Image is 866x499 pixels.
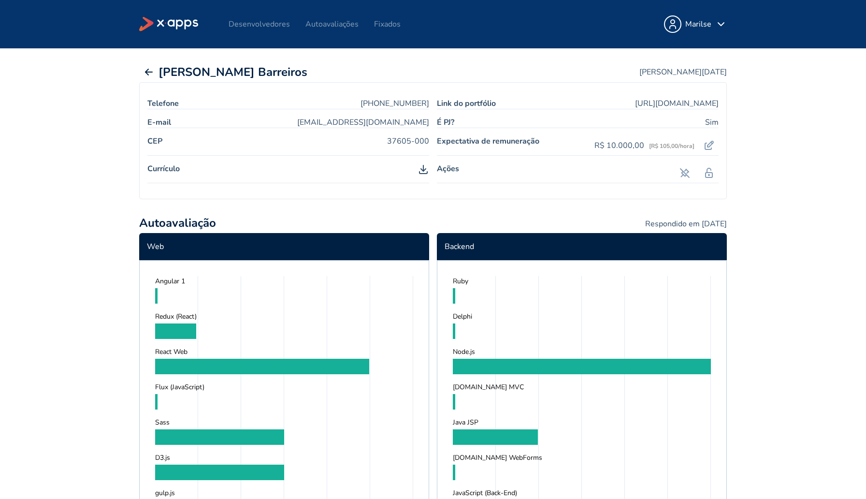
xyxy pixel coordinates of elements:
span: [PERSON_NAME] [DATE] [639,67,727,77]
button: Alterar salário do desenvolvedor [699,136,719,155]
div: Angular 1 [155,276,413,286]
button: Desabilitar dev no mercado [699,163,719,183]
div: Sass [155,417,413,427]
span: E-mail [147,117,171,128]
a: Fixados [374,19,401,29]
div: Node.js [453,347,711,357]
a: [EMAIL_ADDRESS][DOMAIN_NAME] [297,117,429,128]
span: CEP [147,136,162,155]
div: D3.js [155,453,413,463]
span: Autoavaliação [139,215,216,231]
div: Delphi [453,311,711,322]
div: Java JSP [453,417,711,427]
div: Flux (JavaScript) [155,382,413,392]
a: Desenvolvedores [229,19,290,29]
button: Fixar dev no mercado [675,163,694,183]
span: [PHONE_NUMBER] [361,98,429,109]
button: [PERSON_NAME] Barreiros [139,64,307,80]
a: [URL][DOMAIN_NAME] [635,98,719,109]
span: [ R$ 105,00 /hora] [649,142,694,150]
div: JavaScript (Back-End) [453,488,711,498]
div: gulp.js [155,488,413,498]
div: Ruby [453,276,711,286]
span: Sim [705,117,719,128]
span: Currículo [147,163,180,183]
a: Autoavaliações [305,19,359,29]
div: Marilse [685,18,711,30]
span: Ações [437,163,459,183]
span: Telefone [147,98,179,109]
div: React Web [155,347,413,357]
span: É PJ? [437,117,454,128]
span: Expectativa de remuneração [437,136,539,155]
span: Web [139,233,429,260]
div: [DOMAIN_NAME] WebForms [453,453,711,463]
span: 37605-000 [387,136,429,155]
span: Backend [437,233,727,260]
div: [DOMAIN_NAME] MVC [453,382,711,392]
div: Redux (React) [155,311,413,322]
span: Link do portfólio [437,98,496,109]
span: Respondido em [DATE] [645,219,727,229]
div: R$ 10.000,00 [594,140,694,151]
